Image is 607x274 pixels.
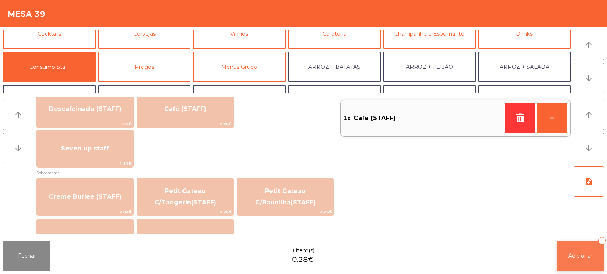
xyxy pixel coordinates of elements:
button: BATATA + SALADA [193,85,286,115]
span: 2.26€ [237,208,333,215]
i: note_add [584,177,593,186]
div: 1 [598,237,606,244]
span: Café (STAFF) [164,105,206,112]
span: Creme Burlee (STAFF) [49,193,121,200]
h4: Mesa 39 [8,8,46,20]
span: 1 [291,247,295,255]
button: Pregos [98,52,191,82]
button: arrow_downward [574,63,604,93]
span: Descafeinado (STAFF) [49,105,121,112]
button: Vinhos [193,19,286,49]
button: arrow_upward [574,30,604,60]
button: BATATA + BATATA [288,85,381,115]
i: arrow_upward [14,110,23,119]
span: Seven up staff [61,145,109,152]
button: ARROZ + BATATAS [288,52,381,82]
span: 0.28€ [137,120,233,128]
button: + [537,103,567,133]
span: item(s) [296,247,315,255]
button: ARROZ + ARROZ [3,85,96,115]
button: Cocktails [3,19,96,49]
span: Petit Gateau C/Tangerin(STAFF) [154,187,216,206]
button: ARROZ + SALADA [478,52,571,82]
button: arrow_downward [3,133,33,163]
button: Adicionar1 [557,241,604,271]
button: Fechar [3,241,50,271]
button: FEIJÃO + FEIJÃO [478,85,571,115]
span: 2.83€ [37,208,133,215]
span: Mousse Chocolate (STAFF) [41,234,129,241]
button: arrow_upward [3,100,33,130]
button: note_add [574,166,604,197]
i: arrow_downward [584,144,593,153]
button: FEIJÃO + SALADA [383,85,476,115]
button: Cafeteria [288,19,381,49]
span: Sobremesas [36,169,334,176]
button: Cervejas [98,19,191,49]
button: Champanhe e Espumante [383,19,476,49]
button: Consumo Staff [3,52,96,82]
button: Menus Grupo [193,52,286,82]
span: Café (STAFF) [354,112,396,124]
span: 0.5€ [37,120,133,128]
i: arrow_downward [14,144,23,153]
span: 1.11€ [37,160,133,167]
button: BATATA + FEIJÃO [98,85,191,115]
i: arrow_downward [584,74,593,83]
i: arrow_upward [584,110,593,119]
button: arrow_downward [574,133,604,163]
button: ARROZ + FEIJÃO [383,52,476,82]
span: 1x [344,112,351,124]
span: 2.26€ [137,208,233,215]
button: Drinks [478,19,571,49]
span: [PERSON_NAME] (STAFF) [145,234,225,241]
span: Adicionar [568,252,593,259]
button: arrow_upward [574,100,604,130]
span: Petit Gateau C/Baunilha(STAFF) [255,187,316,206]
span: 0.28€ [292,255,314,265]
i: arrow_upward [584,40,593,49]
